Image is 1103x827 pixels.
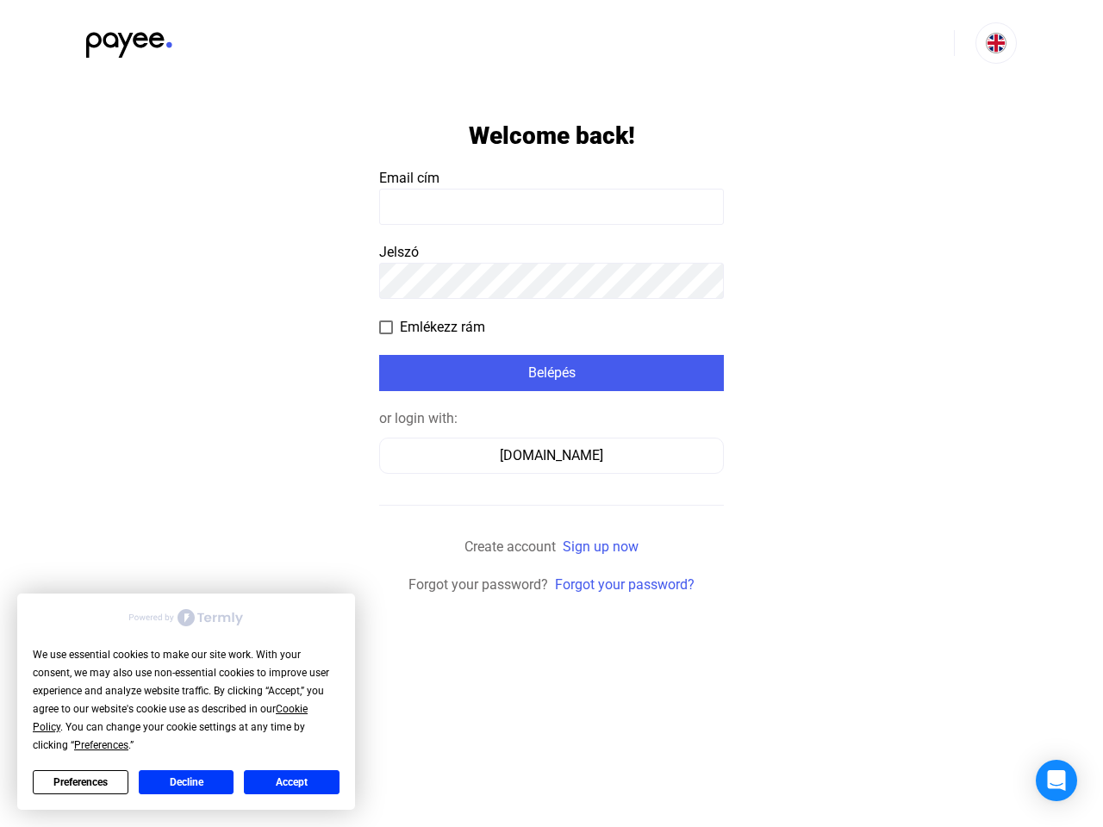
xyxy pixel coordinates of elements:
div: We use essential cookies to make our site work. With your consent, we may also use non-essential ... [33,646,340,755]
h1: Welcome back! [469,121,635,151]
a: Sign up now [563,538,639,555]
a: [DOMAIN_NAME] [379,447,724,463]
span: Forgot your password? [408,576,548,593]
button: Decline [139,770,234,794]
span: Jelszó [379,244,419,260]
span: Preferences [74,739,128,751]
div: Belépés [384,363,719,383]
div: Cookie Consent Prompt [17,594,355,810]
span: Emlékezz rám [400,317,485,338]
img: black-payee-blue-dot.svg [86,22,172,58]
span: Cookie Policy [33,703,308,733]
button: Belépés [379,355,724,391]
a: Forgot your password? [555,576,695,593]
img: EN [986,33,1006,53]
div: [DOMAIN_NAME] [385,445,718,466]
button: Accept [244,770,340,794]
div: Open Intercom Messenger [1036,760,1077,801]
button: EN [975,22,1017,64]
button: [DOMAIN_NAME] [379,438,724,474]
span: Email cím [379,170,439,186]
img: Powered by Termly [129,609,243,626]
div: or login with: [379,408,724,429]
button: Preferences [33,770,128,794]
span: Create account [464,538,556,555]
